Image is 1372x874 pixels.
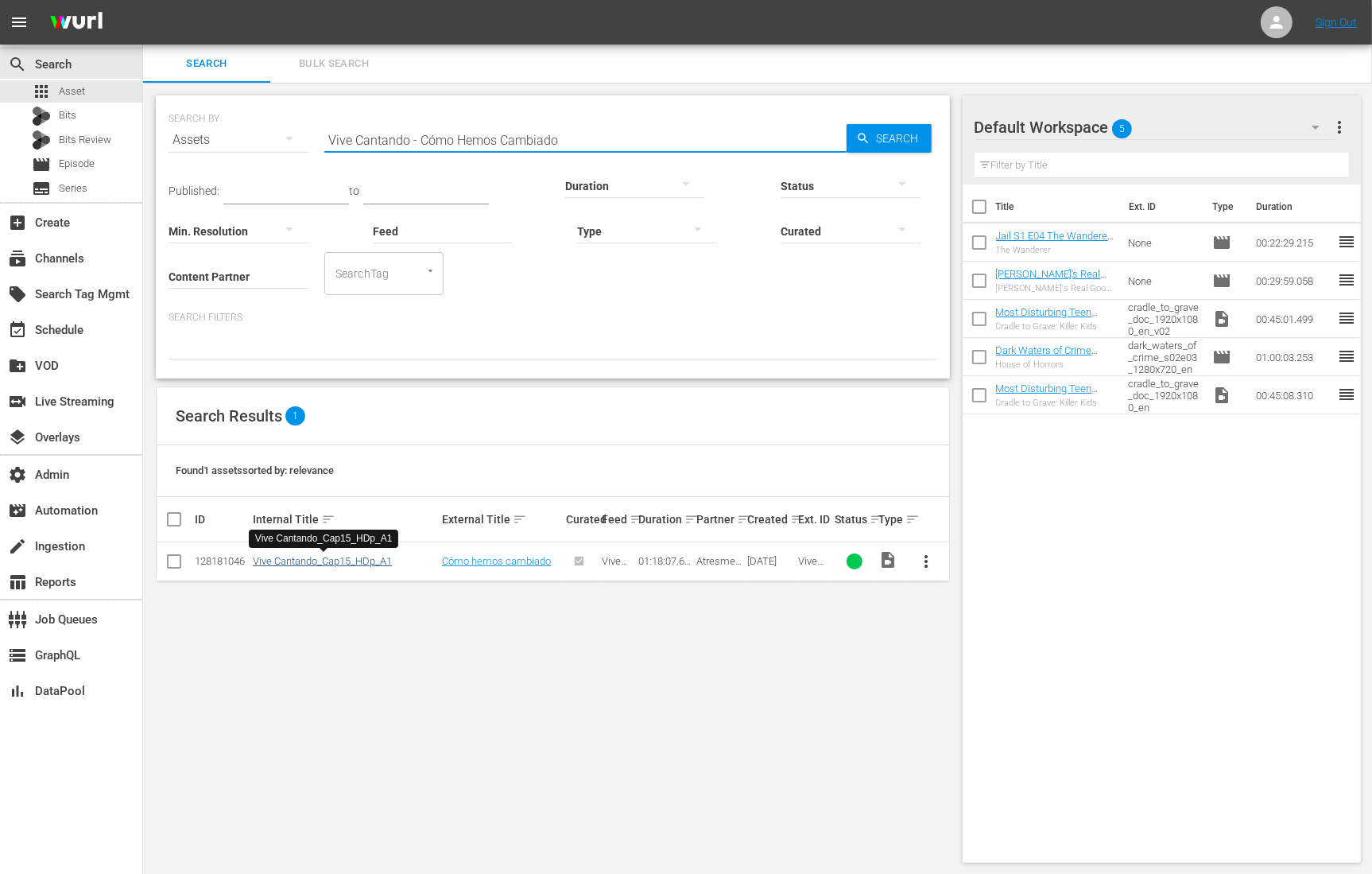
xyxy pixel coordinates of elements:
[602,555,628,591] span: Vive Cantando
[1330,118,1349,137] span: more_vert
[8,610,27,629] span: Job Queues
[32,155,51,174] span: Episode
[870,512,884,526] span: sort
[996,306,1112,342] a: Most Disturbing Teen Killers Reacting To Insane Sentences
[513,512,527,526] span: sort
[1212,386,1231,405] span: Video
[442,510,561,529] div: External Title
[195,555,248,567] div: 128181046
[8,428,27,447] span: Overlays
[996,398,1116,408] div: Cradle to Grave: Killer Kids
[8,573,27,592] span: Reports
[8,213,27,232] span: Create
[684,512,699,526] span: sort
[1212,348,1231,367] span: Episode
[32,130,51,150] div: Bits Review
[1212,233,1231,252] span: Episode
[8,537,27,556] span: Ingestion
[696,555,742,603] span: Atresmedia Corporacion
[32,107,51,126] div: Bits
[1316,16,1357,29] a: Sign Out
[253,555,392,567] a: Vive Cantando_Cap15_HDp_A1
[38,4,114,41] img: ans4CAIJ8jUAAAAAAAAAAAAAAAAAAAAAAAAgQb4GAAAAAAAAAAAAAAAAAAAAAAAAJMjXAAAAAAAAAAAAAAAAAAAAAAAAgAT5G...
[442,555,551,567] a: Cómo hemos cambiado
[798,555,826,603] span: Vive Cantando_Cap15
[1337,385,1356,404] span: reorder
[59,107,76,123] span: Bits
[696,510,742,529] div: Partner
[975,105,1335,150] div: Default Workspace
[602,510,634,529] div: Feed
[1122,338,1207,376] td: dark_waters_of_crime_s02e03_1280x720_en
[59,84,85,99] span: Asset
[1203,185,1246,229] th: Type
[996,383,1112,418] a: Most Disturbing Teen Killers Reacting To Insane Sentences
[1122,262,1207,300] td: None
[908,542,946,581] button: more_vert
[638,555,692,567] div: 01:18:07.600
[10,13,29,32] span: menu
[870,124,932,153] span: Search
[8,249,27,268] span: Channels
[1250,262,1337,300] td: 00:29:59.058
[8,465,27,484] span: Admin
[1337,347,1356,366] span: reorder
[996,245,1116,255] div: The Wanderer
[8,356,27,375] span: VOD
[280,55,388,73] span: Bulk Search
[1330,108,1349,146] button: more_vert
[1250,300,1337,338] td: 00:45:01.499
[8,285,27,304] span: Search Tag Mgmt
[638,510,692,529] div: Duration
[566,513,598,526] div: Curated
[169,311,937,324] p: Search Filters:
[996,344,1099,368] a: Dark Waters of Crime S02E03
[747,510,793,529] div: Created
[737,512,751,526] span: sort
[835,510,874,529] div: Status
[1212,271,1231,290] span: Episode
[1112,112,1132,146] span: 5
[59,181,87,196] span: Series
[8,646,27,665] span: GraphQL
[176,464,334,476] span: Found 1 assets sorted by: relevance
[1122,223,1207,262] td: None
[1337,232,1356,251] span: reorder
[59,156,95,172] span: Episode
[321,512,335,526] span: sort
[1122,300,1207,338] td: cradle_to_grave_doc_1920x1080_en_v02
[8,55,27,74] span: Search
[878,550,897,569] span: Video
[169,118,308,162] div: Assets
[8,320,27,340] span: Schedule
[747,555,793,567] div: [DATE]
[255,532,393,546] div: Vive Cantando_Cap15_HDp_A1
[1119,185,1203,229] th: Ext. ID
[996,283,1116,293] div: [PERSON_NAME]'s Real Good Food - Desserts With Benefits
[996,230,1114,254] a: Jail S1 E04 The Wanderer (Roku)
[8,682,27,701] span: DataPool
[8,392,27,411] span: Live Streaming
[917,552,936,571] span: more_vert
[630,512,644,526] span: sort
[996,268,1107,304] a: [PERSON_NAME]'s Real Good Food - Desserts With Benefits
[1337,309,1356,328] span: reorder
[847,124,932,153] button: Search
[195,513,248,526] div: ID
[996,321,1116,332] div: Cradle to Grave: Killer Kids
[996,185,1120,229] th: Title
[1122,376,1207,414] td: cradle_to_grave_doc_1920x1080_en
[798,513,830,526] div: Ext. ID
[8,501,27,520] span: Automation
[423,263,438,278] button: Open
[169,185,219,197] span: Published:
[32,82,51,101] span: Asset
[1250,223,1337,262] td: 00:22:29.215
[176,406,282,425] span: Search Results
[253,510,437,529] div: Internal Title
[1212,309,1231,328] span: Video
[285,406,305,425] span: 1
[1250,338,1337,376] td: 01:00:03.253
[1246,185,1342,229] th: Duration
[790,512,804,526] span: sort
